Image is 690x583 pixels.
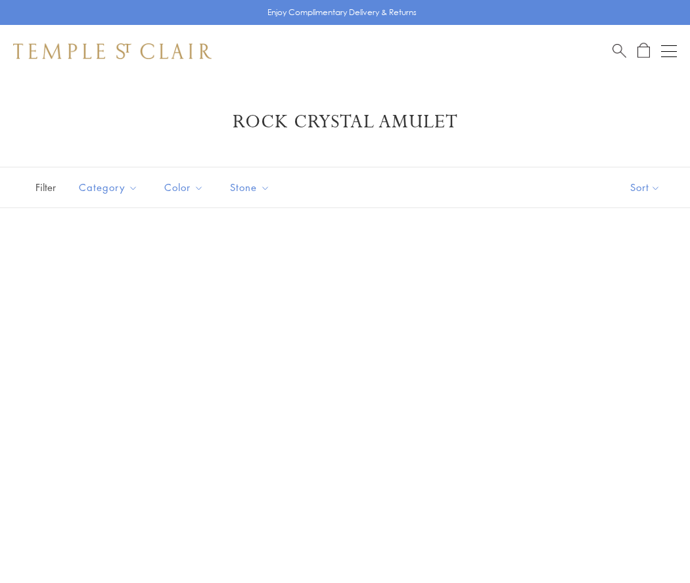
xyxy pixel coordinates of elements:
[267,6,417,19] p: Enjoy Complimentary Delivery & Returns
[72,179,148,196] span: Category
[69,173,148,202] button: Category
[13,43,212,59] img: Temple St. Clair
[33,110,657,134] h1: Rock Crystal Amulet
[637,43,650,59] a: Open Shopping Bag
[601,167,690,207] button: Show sort by
[612,43,626,59] a: Search
[661,43,677,59] button: Open navigation
[154,173,214,202] button: Color
[158,179,214,196] span: Color
[223,179,280,196] span: Stone
[220,173,280,202] button: Stone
